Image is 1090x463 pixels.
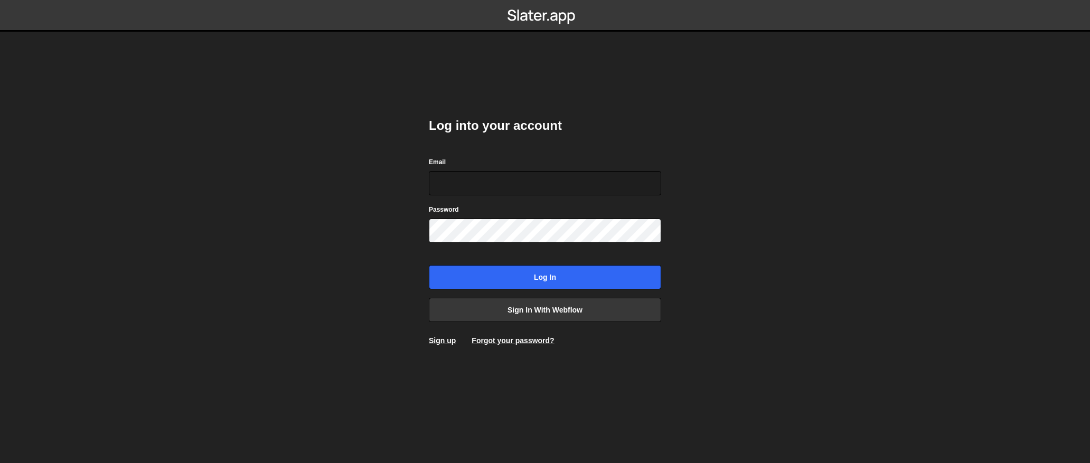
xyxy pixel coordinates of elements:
input: Log in [429,265,661,289]
a: Forgot your password? [472,336,554,345]
a: Sign up [429,336,456,345]
h2: Log into your account [429,117,661,134]
label: Email [429,157,446,167]
label: Password [429,204,459,215]
a: Sign in with Webflow [429,298,661,322]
